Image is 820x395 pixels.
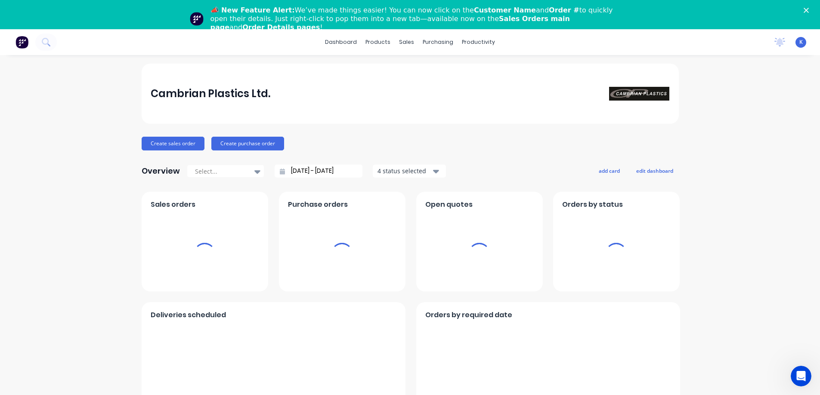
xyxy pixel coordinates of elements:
[378,166,432,175] div: 4 status selected
[190,12,204,26] img: Profile image for Team
[210,15,570,31] b: Sales Orders main page
[425,310,512,320] span: Orders by required date
[474,6,536,14] b: Customer Name
[151,199,195,210] span: Sales orders
[395,36,418,49] div: sales
[593,165,625,176] button: add card
[631,165,679,176] button: edit dashboard
[288,199,348,210] span: Purchase orders
[804,8,812,13] div: Close
[373,165,446,178] button: 4 status selected
[321,36,361,49] a: dashboard
[211,137,284,150] button: Create purchase order
[799,38,803,46] span: K
[142,162,180,180] div: Overview
[151,85,270,102] div: Cambrian Plastics Ltd.
[210,6,617,32] div: We’ve made things easier! You can now click on the and to quickly open their details. Just right-...
[549,6,579,14] b: Order #
[418,36,458,49] div: purchasing
[15,36,28,49] img: Factory
[791,366,811,386] iframe: Intercom live chat
[609,87,669,101] img: Cambrian Plastics Ltd.
[210,6,295,14] b: 📣 New Feature Alert:
[562,199,623,210] span: Orders by status
[361,36,395,49] div: products
[242,23,320,31] b: Order Details pages
[458,36,499,49] div: productivity
[151,310,226,320] span: Deliveries scheduled
[142,137,204,150] button: Create sales order
[425,199,473,210] span: Open quotes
